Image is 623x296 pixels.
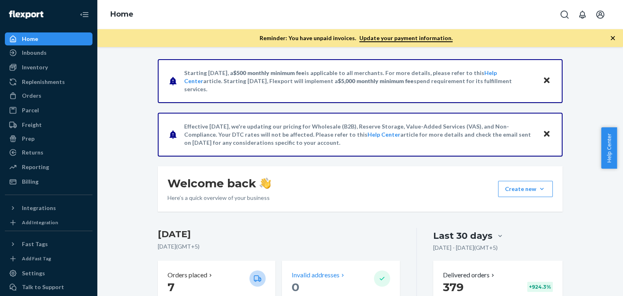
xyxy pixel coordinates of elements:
img: hand-wave emoji [260,178,271,189]
div: Integrations [22,204,56,212]
div: Orders [22,92,41,100]
span: 7 [168,280,174,294]
div: Inventory [22,63,48,71]
a: Reporting [5,161,92,174]
p: Starting [DATE], a is applicable to all merchants. For more details, please refer to this article... [184,69,535,93]
a: Talk to Support [5,281,92,294]
h1: Welcome back [168,176,271,191]
button: Help Center [601,127,617,169]
a: Orders [5,89,92,102]
div: Add Fast Tag [22,255,51,262]
a: Prep [5,132,92,145]
div: Replenishments [22,78,65,86]
span: 379 [443,280,464,294]
a: Replenishments [5,75,92,88]
p: Orders placed [168,270,207,280]
button: Open account menu [592,6,608,23]
div: Talk to Support [22,283,64,291]
a: Freight [5,118,92,131]
button: Delivered orders [443,270,496,280]
div: Prep [22,135,34,143]
a: Help Center [367,131,400,138]
div: Billing [22,178,39,186]
span: $5,000 monthly minimum fee [338,77,414,84]
div: Parcel [22,106,39,114]
a: Inventory [5,61,92,74]
div: Add Integration [22,219,58,226]
span: 0 [292,280,299,294]
a: Inbounds [5,46,92,59]
div: Home [22,35,38,43]
a: Add Fast Tag [5,254,92,264]
button: Open notifications [574,6,591,23]
p: [DATE] ( GMT+5 ) [158,242,400,251]
button: Fast Tags [5,238,92,251]
a: Billing [5,175,92,188]
div: Last 30 days [433,230,492,242]
div: Freight [22,121,42,129]
p: Reminder: You have unpaid invoices. [260,34,453,42]
a: Home [5,32,92,45]
div: Inbounds [22,49,47,57]
p: [DATE] - [DATE] ( GMT+5 ) [433,244,498,252]
a: Parcel [5,104,92,117]
div: + 924.3 % [527,282,553,292]
a: Settings [5,267,92,280]
button: Open Search Box [556,6,573,23]
div: Returns [22,148,43,157]
button: Close [541,129,552,140]
button: Close Navigation [76,6,92,23]
h3: [DATE] [158,228,400,241]
button: Integrations [5,202,92,214]
button: Create new [498,181,553,197]
div: Settings [22,269,45,277]
img: Flexport logo [9,11,43,19]
ol: breadcrumbs [104,3,140,26]
div: Fast Tags [22,240,48,248]
a: Home [110,10,133,19]
a: Returns [5,146,92,159]
button: Close [541,75,552,87]
p: Invalid addresses [292,270,339,280]
a: Update your payment information. [359,34,453,42]
p: Effective [DATE], we're updating our pricing for Wholesale (B2B), Reserve Storage, Value-Added Se... [184,122,535,147]
div: Reporting [22,163,49,171]
span: $500 monthly minimum fee [233,69,305,76]
p: Here’s a quick overview of your business [168,194,271,202]
a: Add Integration [5,218,92,227]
